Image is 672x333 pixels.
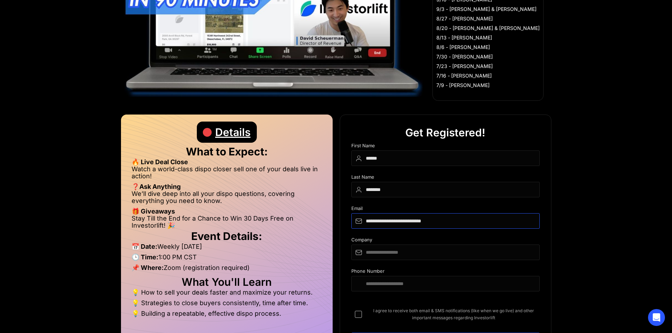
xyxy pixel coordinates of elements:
li: 💡 Building a repeatable, effective dispo process. [132,310,322,317]
div: Last Name [351,174,540,182]
strong: 🕒 Time: [132,253,158,261]
li: 💡 How to sell your deals faster and maximize your returns. [132,289,322,300]
div: Email [351,206,540,213]
div: First Name [351,143,540,150]
strong: 📌 Where: [132,264,164,271]
li: 💡 Strategies to close buyers consistently, time after time. [132,300,322,310]
div: Phone Number [351,269,540,276]
li: Weekly [DATE] [132,243,322,254]
strong: 📅 Date: [132,243,157,250]
strong: What to Expect: [186,145,268,158]
div: Company [351,237,540,245]
li: Zoom (registration required) [132,264,322,275]
h2: What You'll Learn [132,278,322,285]
li: Watch a world-class dispo closer sell one of your deals live in action! [132,166,322,183]
strong: Event Details: [191,230,262,242]
strong: ❓Ask Anything [132,183,181,190]
li: 1:00 PM CST [132,254,322,264]
div: Open Intercom Messenger [648,309,665,326]
div: Details [215,122,250,143]
li: We’ll dive deep into all your dispo questions, covering everything you need to know. [132,190,322,208]
strong: 🔥 Live Deal Close [132,158,188,166]
span: I agree to receive both email & SMS notifications (like when we go live) and other important mess... [368,307,540,321]
li: Stay Till the End for a Chance to Win 30 Days Free on Investorlift! 🎉 [132,215,322,229]
div: Get Registered! [405,122,485,143]
strong: 🎁 Giveaways [132,208,175,215]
